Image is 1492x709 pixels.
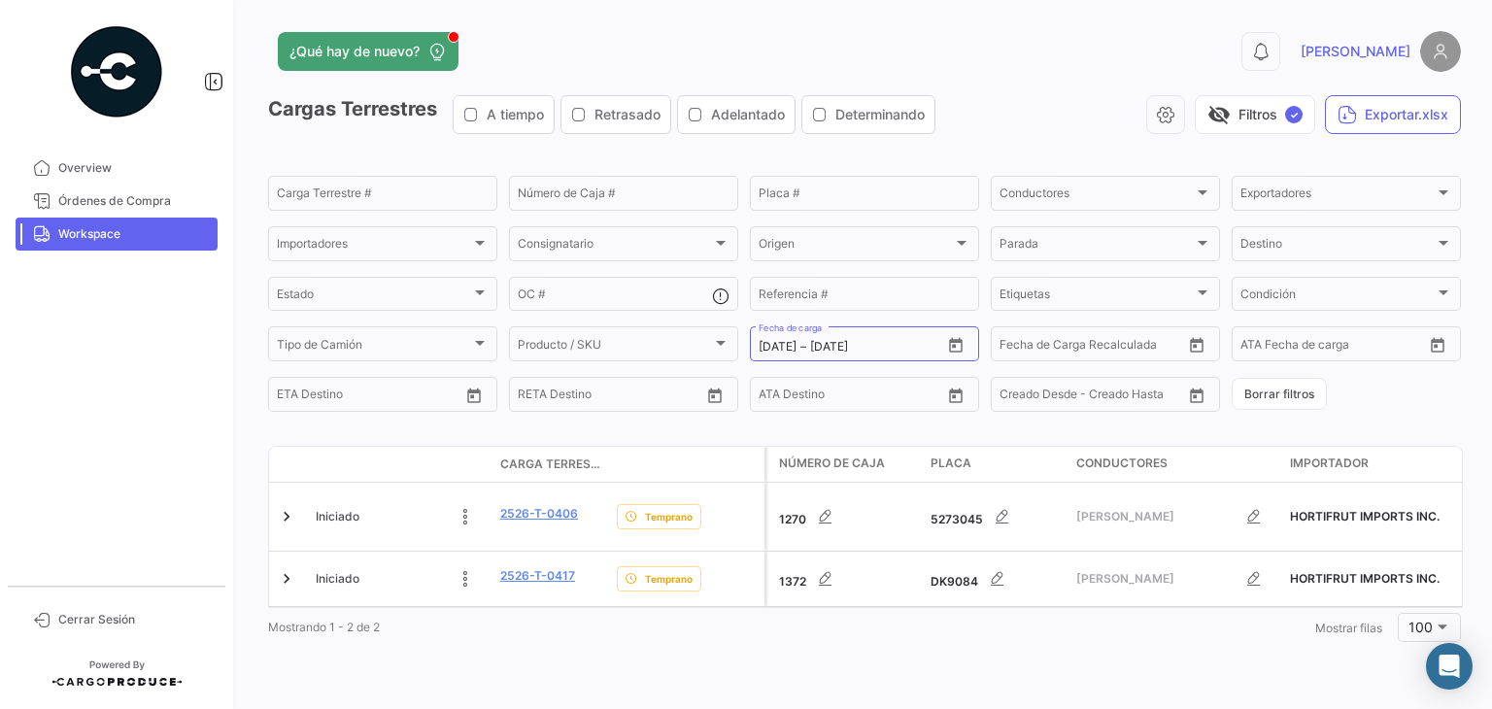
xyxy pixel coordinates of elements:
[759,340,797,354] input: Desde
[835,105,925,124] span: Determinando
[759,390,818,404] input: ATA Desde
[1325,95,1461,134] button: Exportar.xlsx
[1313,340,1401,354] input: ATA Hasta
[561,96,670,133] button: Retrasado
[1091,390,1178,404] input: Creado Hasta
[1290,509,1440,523] span: HORTIFRUT IMPORTS INC.
[609,456,764,472] datatable-header-cell: Delay Status
[1290,571,1440,586] span: HORTIFRUT IMPORTS INC.
[594,105,661,124] span: Retrasado
[1426,643,1473,690] div: Abrir Intercom Messenger
[325,390,413,404] input: Hasta
[831,390,919,404] input: ATA Hasta
[277,340,471,354] span: Tipo de Camión
[566,390,654,404] input: Hasta
[1423,330,1452,359] button: Open calendar
[58,159,210,177] span: Overview
[277,390,312,404] input: Desde
[68,23,165,120] img: powered-by.png
[931,497,1061,536] div: 5273045
[1240,240,1435,253] span: Destino
[1282,447,1457,482] datatable-header-cell: Importador
[645,509,693,524] span: Temprano
[500,456,601,473] span: Carga Terrestre #
[268,620,380,634] span: Mostrando 1 - 2 de 2
[1000,189,1194,203] span: Conductores
[1195,95,1315,134] button: visibility_offFiltros✓
[1232,378,1327,410] button: Borrar filtros
[308,456,492,472] datatable-header-cell: Estado
[16,185,218,218] a: Órdenes de Compra
[1285,106,1303,123] span: ✓
[1315,621,1382,635] span: Mostrar filas
[277,290,471,304] span: Estado
[779,455,885,472] span: Número de Caja
[700,381,729,410] button: Open calendar
[800,340,806,354] span: –
[58,611,210,628] span: Cerrar Sesión
[278,32,458,71] button: ¿Qué hay de nuevo?
[1076,570,1235,588] span: [PERSON_NAME]
[1048,340,1136,354] input: Hasta
[1420,31,1461,72] img: placeholder-user.png
[759,240,953,253] span: Origen
[711,105,785,124] span: Adelantado
[678,96,795,133] button: Adelantado
[1000,390,1077,404] input: Creado Desde
[810,340,898,354] input: Hasta
[1182,330,1211,359] button: Open calendar
[923,447,1068,482] datatable-header-cell: Placa
[645,571,693,587] span: Temprano
[16,218,218,251] a: Workspace
[518,390,553,404] input: Desde
[316,570,359,588] span: Iniciado
[1000,340,1034,354] input: Desde
[1076,508,1235,525] span: [PERSON_NAME]
[767,447,923,482] datatable-header-cell: Número de Caja
[518,240,712,253] span: Consignatario
[931,455,971,472] span: Placa
[1301,42,1410,61] span: [PERSON_NAME]
[518,340,712,354] span: Producto / SKU
[941,381,970,410] button: Open calendar
[1182,381,1211,410] button: Open calendar
[500,567,575,585] a: 2526-T-0417
[277,507,296,526] a: Expand/Collapse Row
[58,192,210,210] span: Órdenes de Compra
[459,381,489,410] button: Open calendar
[1240,290,1435,304] span: Condición
[779,559,915,598] div: 1372
[58,225,210,243] span: Workspace
[1240,189,1435,203] span: Exportadores
[454,96,554,133] button: A tiempo
[289,42,420,61] span: ¿Qué hay de nuevo?
[1290,455,1369,472] span: Importador
[941,330,970,359] button: Open calendar
[802,96,934,133] button: Determinando
[316,508,359,525] span: Iniciado
[500,505,578,523] a: 2526-T-0406
[1068,447,1282,482] datatable-header-cell: Conductores
[277,569,296,589] a: Expand/Collapse Row
[487,105,544,124] span: A tiempo
[1000,240,1194,253] span: Parada
[779,497,915,536] div: 1270
[277,240,471,253] span: Importadores
[1207,103,1231,126] span: visibility_off
[1408,619,1433,635] span: 100
[1076,455,1168,472] span: Conductores
[492,448,609,481] datatable-header-cell: Carga Terrestre #
[1000,290,1194,304] span: Etiquetas
[268,95,941,134] h3: Cargas Terrestres
[16,152,218,185] a: Overview
[931,559,1061,598] div: DK9084
[1240,340,1300,354] input: ATA Desde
